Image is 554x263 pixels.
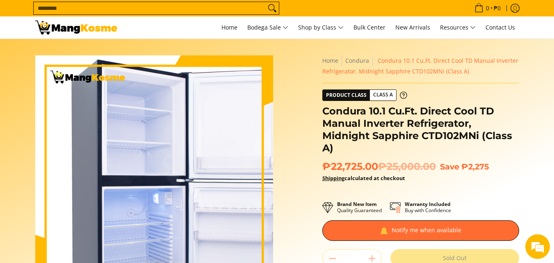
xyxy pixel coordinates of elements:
[247,23,288,33] span: Bodega Sale
[349,16,390,39] a: Bulk Center
[345,57,369,64] a: Condura
[337,201,382,213] p: Quality Guaranteed
[391,16,434,39] a: New Arrivals
[322,174,405,182] strong: calculated at checkout
[221,23,237,31] span: Home
[298,23,344,33] span: Shop by Class
[337,201,377,208] strong: Brand New Item
[461,162,489,172] span: ₱2,275
[294,16,348,39] a: Shop by Class
[492,5,502,11] span: ₱0
[243,16,292,39] a: Bodega Sale
[405,201,451,208] strong: Warranty Included
[217,16,242,39] a: Home
[353,23,385,31] span: Bulk Center
[322,160,436,173] span: ₱22,725.00
[486,23,515,31] span: Contact Us
[370,90,396,100] span: Class A
[378,160,436,173] del: ₱25,000.00
[322,57,518,75] span: Condura 10.1 Cu.Ft. Direct Cool TD Manual Inverter Refrigerator, Midnight Sapphire CTD102MNi (Cla...
[266,2,279,14] button: Search
[436,16,480,39] a: Resources
[395,23,430,31] span: New Arrivals
[323,90,370,101] span: Product Class
[322,105,519,154] h1: Condura 10.1 Cu.Ft. Direct Cool TD Manual Inverter Refrigerator, Midnight Sapphire CTD102MNi (Cla...
[405,201,451,213] p: Buy with Confidence
[125,16,519,39] nav: Main Menu
[322,89,407,101] a: Product Class Class A
[322,57,338,64] a: Home
[35,21,117,34] img: Condura 10.2 Cu.Ft. Direct Cool 2-Door Manual Inverter Ref l Mang Kosme
[485,5,490,11] span: 0
[481,16,519,39] a: Contact Us
[322,174,344,182] a: Shipping
[440,162,459,172] span: Save
[440,23,476,33] span: Resources
[322,55,519,77] nav: Breadcrumbs
[472,4,503,13] span: •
